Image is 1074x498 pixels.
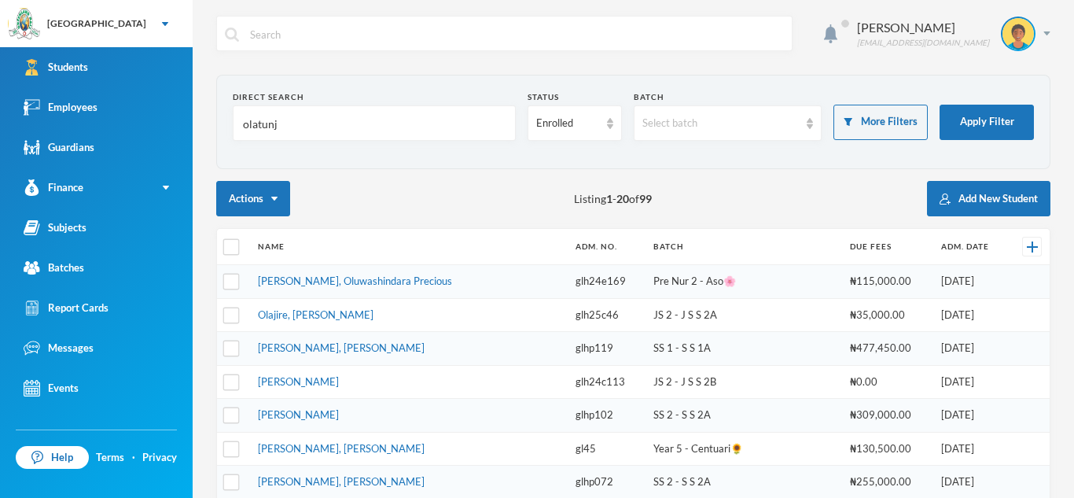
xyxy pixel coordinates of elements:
[248,17,784,52] input: Search
[842,399,932,433] td: ₦309,000.00
[933,265,1008,299] td: [DATE]
[933,298,1008,332] td: [DATE]
[842,432,932,466] td: ₦130,500.00
[568,229,646,265] th: Adm. No.
[258,341,425,354] a: [PERSON_NAME], [PERSON_NAME]
[258,475,425,488] a: [PERSON_NAME], [PERSON_NAME]
[258,375,339,388] a: [PERSON_NAME]
[933,399,1008,433] td: [DATE]
[646,298,843,332] td: JS 2 - J S S 2A
[933,432,1008,466] td: [DATE]
[842,298,932,332] td: ₦35,000.00
[842,365,932,399] td: ₦0.00
[258,275,452,287] a: [PERSON_NAME], Oluwashindara Precious
[250,229,568,265] th: Name
[24,99,97,116] div: Employees
[1002,18,1034,50] img: STUDENT
[216,181,290,216] button: Actions
[1027,242,1038,253] img: +
[646,229,843,265] th: Batch
[933,365,1008,399] td: [DATE]
[568,432,646,466] td: gl45
[842,332,932,366] td: ₦477,450.00
[24,340,94,356] div: Messages
[96,450,124,466] a: Terms
[606,192,612,205] b: 1
[9,9,40,40] img: logo
[47,17,146,31] div: [GEOGRAPHIC_DATA]
[568,332,646,366] td: glhp119
[258,308,373,321] a: Olajire, [PERSON_NAME]
[568,399,646,433] td: glhp102
[933,332,1008,366] td: [DATE]
[536,116,599,131] div: Enrolled
[24,219,86,236] div: Subjects
[639,192,652,205] b: 99
[132,450,135,466] div: ·
[233,91,516,103] div: Direct Search
[24,380,79,397] div: Events
[634,91,822,103] div: Batch
[568,365,646,399] td: glh24c113
[642,116,800,131] div: Select batch
[574,190,652,207] span: Listing - of
[842,229,932,265] th: Due Fees
[258,442,425,455] a: [PERSON_NAME], [PERSON_NAME]
[225,28,239,42] img: search
[528,91,622,103] div: Status
[241,106,507,142] input: Name, Admin No, Phone number, Email Address
[646,432,843,466] td: Year 5 - Centuari🌻
[16,446,89,470] a: Help
[646,399,843,433] td: SS 2 - S S 2A
[616,192,629,205] b: 20
[842,265,932,299] td: ₦115,000.00
[940,105,1034,140] button: Apply Filter
[927,181,1050,216] button: Add New Student
[646,332,843,366] td: SS 1 - S S 1A
[646,365,843,399] td: JS 2 - J S S 2B
[646,265,843,299] td: Pre Nur 2 - Aso🌸
[142,450,177,466] a: Privacy
[24,139,94,156] div: Guardians
[857,18,989,37] div: [PERSON_NAME]
[857,37,989,49] div: [EMAIL_ADDRESS][DOMAIN_NAME]
[24,300,109,316] div: Report Cards
[24,179,83,196] div: Finance
[933,229,1008,265] th: Adm. Date
[833,105,928,140] button: More Filters
[24,260,84,276] div: Batches
[24,59,88,76] div: Students
[568,265,646,299] td: glh24e169
[258,408,339,421] a: [PERSON_NAME]
[568,298,646,332] td: glh25c46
